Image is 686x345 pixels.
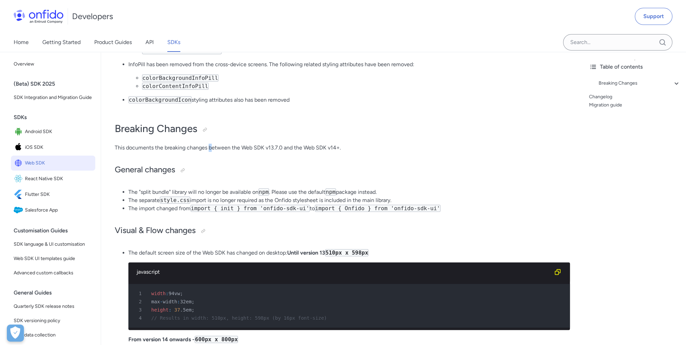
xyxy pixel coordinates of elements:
span: 37 [174,307,180,313]
a: IconiOS SDKiOS SDK [11,140,95,155]
code: npm [325,188,336,196]
li: The import changed from to [128,204,570,213]
span: SDK versioning policy [14,317,93,325]
span: Flutter SDK [25,190,93,199]
div: Cookie Preferences [7,325,24,342]
p: styling attributes also has been removed [128,96,570,104]
div: General Guides [14,286,98,300]
span: ; [192,299,194,304]
a: Migration guide [589,101,681,109]
span: Salesforce App [25,205,93,215]
a: Home [14,33,29,52]
span: SDK data collection [14,331,93,339]
a: Getting Started [42,33,81,52]
code: colorBackgroundIcon [128,96,192,103]
a: Overview [11,57,95,71]
span: : [177,299,180,304]
a: SDK language & UI customisation [11,238,95,251]
span: React Native SDK [25,174,93,184]
span: Android SDK [25,127,93,136]
a: IconWeb SDKWeb SDK [11,156,95,171]
img: IconReact Native SDK [14,174,25,184]
button: Copy code snippet button [551,265,564,279]
code: colorContentInfoPill [142,83,209,90]
span: 94vw [169,291,180,296]
p: InfoPill has been removed from the cross-device screens. The following related styling attributes... [128,60,570,69]
code: npm [258,188,269,196]
a: Web SDK UI templates guide [11,252,95,265]
a: SDK data collection [11,328,95,342]
li: The separate import is no longer required as the Onfido stylesheet is included in the main library. [128,196,570,204]
a: Advanced custom callbacks [11,266,95,280]
button: Open Preferences [7,325,24,342]
img: IconFlutter SDK [14,190,25,199]
span: Quarterly SDK release notes [14,302,93,311]
img: IconiOS SDK [14,143,25,152]
span: Web SDK [25,158,93,168]
a: Breaking Changes [599,79,681,87]
a: IconSalesforce AppSalesforce App [11,203,95,218]
a: Product Guides [94,33,132,52]
img: IconAndroid SDK [14,127,25,136]
code: 510px x 598px [325,249,368,256]
a: API [145,33,154,52]
span: 3 [131,306,146,314]
img: Onfido Logo [14,10,64,23]
img: IconWeb SDK [14,158,25,168]
span: 2 [131,298,146,306]
span: SDK language & UI customisation [14,240,93,248]
div: (Beta) SDK 2025 [14,77,98,91]
span: - [160,299,163,304]
div: SDKs [14,111,98,124]
span: ; [192,307,194,313]
span: . [180,307,183,313]
a: Quarterly SDK release notes [11,300,95,313]
div: Table of contents [589,63,681,71]
a: SDK versioning policy [11,314,95,328]
img: IconSalesforce App [14,205,25,215]
a: IconFlutter SDKFlutter SDK [11,187,95,202]
span: Web SDK UI templates guide [14,255,93,263]
a: Changelog [589,93,681,101]
input: Onfido search input field [563,34,672,51]
span: Advanced custom callbacks [14,269,93,277]
span: iOS SDK [25,143,93,152]
code: import { Onfido } from 'onfido-sdk-ui' [315,205,440,212]
span: width [163,299,177,304]
code: 600px x 800px [195,336,238,343]
div: Customisation Guides [14,224,98,238]
span: : [166,291,168,296]
span: : [169,307,171,313]
span: height [151,307,169,313]
h1: Developers [72,11,113,22]
span: 32em [180,299,192,304]
p: This documents the breaking changes between the Web SDK v13.7.0 and the Web SDK v14+. [115,144,570,152]
span: 4 [131,314,146,322]
a: Support [635,8,672,25]
span: ; [180,291,183,296]
span: // Results in width: 510px, height: 598px (by 16px font-size) [151,315,327,321]
li: The "split bundle" library will no longer be available on . Please use the default package instead. [128,188,570,196]
h2: General changes [115,164,570,176]
code: colorBackgroundInfoPill [142,74,219,82]
span: Overview [14,60,93,68]
a: IconAndroid SDKAndroid SDK [11,124,95,139]
h1: Breaking Changes [115,122,570,135]
span: SDK Integration and Migration Guide [14,94,93,102]
h2: Visual & Flow changes [115,225,570,236]
span: 5em [183,307,192,313]
strong: From version 14 onwards - [128,336,238,343]
p: The default screen size of the Web SDK has changed on desktop: [128,249,570,257]
span: max [151,299,160,304]
div: javascript [137,268,551,276]
span: 1 [131,289,146,298]
code: style.css [160,197,190,204]
a: IconReact Native SDKReact Native SDK [11,171,95,186]
code: import { init } from 'onfido-sdk-ui' [191,205,310,212]
a: SDKs [167,33,180,52]
a: SDK Integration and Migration Guide [11,91,95,104]
strong: Until version 13 [287,249,368,256]
span: width [151,291,166,296]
